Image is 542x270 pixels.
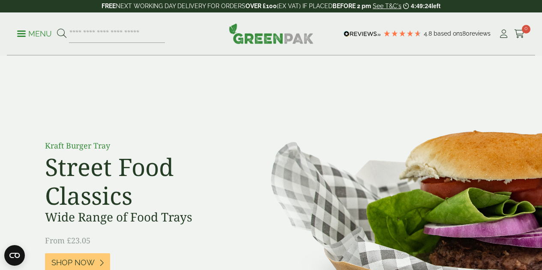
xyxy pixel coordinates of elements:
[246,3,277,9] strong: OVER £100
[434,30,460,37] span: Based on
[431,3,440,9] span: left
[514,30,525,38] i: Cart
[460,30,470,37] span: 180
[514,27,525,40] a: 0
[17,29,52,37] a: Menu
[424,30,434,37] span: 4.8
[45,235,90,246] span: From £23.05
[4,245,25,266] button: Open CMP widget
[498,30,509,38] i: My Account
[45,152,238,210] h2: Street Food Classics
[373,3,401,9] a: See T&C's
[522,25,530,33] span: 0
[383,30,422,37] div: 4.78 Stars
[17,29,52,39] p: Menu
[45,140,238,152] p: Kraft Burger Tray
[344,31,381,37] img: REVIEWS.io
[332,3,371,9] strong: BEFORE 2 pm
[51,258,95,267] span: Shop Now
[229,23,314,44] img: GreenPak Supplies
[411,3,431,9] span: 4:49:24
[102,3,116,9] strong: FREE
[470,30,491,37] span: reviews
[45,210,238,224] h3: Wide Range of Food Trays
